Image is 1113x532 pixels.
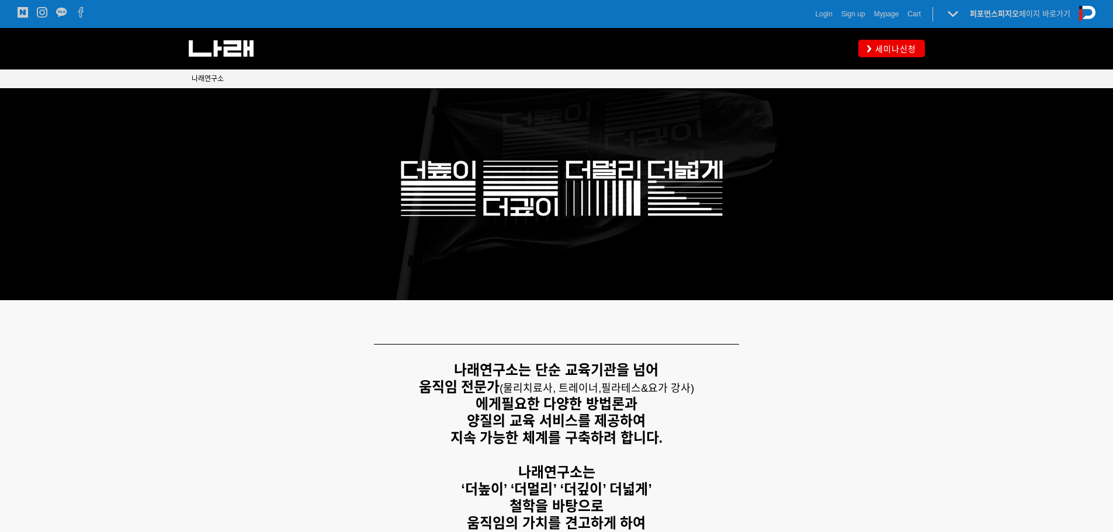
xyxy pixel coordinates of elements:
span: 필라테스&요가 강사) [601,383,694,394]
strong: 나래연구소는 [518,464,595,480]
a: 퍼포먼스피지오페이지 바로가기 [970,9,1070,18]
a: Login [816,8,833,20]
strong: 에게 [476,396,501,412]
strong: 지속 가능한 체계를 구축하려 합니다. [450,430,663,446]
a: Mypage [874,8,899,20]
strong: 움직임 전문가 [419,379,500,395]
span: 물리치료사, 트레이너, [503,383,601,394]
strong: 양질의 교육 서비스를 제공하여 [467,413,646,429]
a: Sign up [841,8,865,20]
a: 나래연구소 [192,73,224,85]
strong: 퍼포먼스피지오 [970,9,1019,18]
strong: 나래연구소는 단순 교육기관을 넘어 [454,362,658,378]
a: Cart [907,8,921,20]
strong: 철학을 바탕으로 [509,498,604,514]
span: 나래연구소 [192,75,224,83]
a: 세미나신청 [858,40,925,57]
strong: 움직임의 가치를 견고하게 하여 [467,515,646,531]
span: 세미나신청 [872,43,916,55]
span: ( [500,383,601,394]
strong: 필요한 다양한 방법론과 [501,396,637,412]
strong: ‘더높이’ ‘더멀리’ ‘더깊이’ 더넓게’ [461,481,652,497]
